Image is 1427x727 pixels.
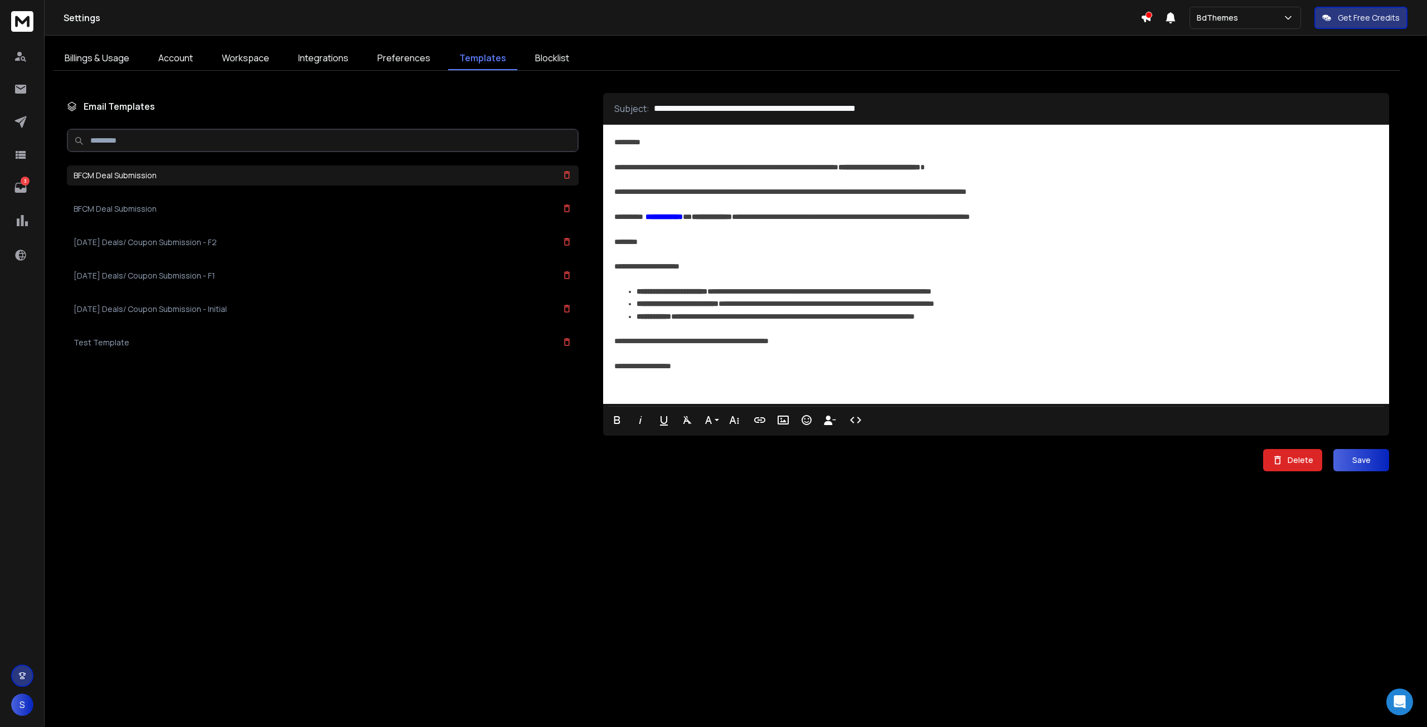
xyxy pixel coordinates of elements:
p: BdThemes [1197,12,1242,23]
h3: [DATE] Deals/ Coupon Submission - F2 [74,237,217,248]
button: Save [1333,449,1389,471]
button: Bold (Ctrl+B) [606,409,628,431]
button: Italic (Ctrl+I) [630,409,651,431]
button: Delete [1263,449,1322,471]
h3: BFCM Deal Submission [74,203,157,214]
h3: BFCM Deal Submission [74,170,157,181]
h3: [DATE] Deals/ Coupon Submission - Initial [74,304,227,315]
a: 3 [9,177,32,199]
a: Billings & Usage [54,47,140,70]
a: Preferences [366,47,441,70]
p: Get Free Credits [1338,12,1400,23]
button: Font Family [700,409,721,431]
button: Underline (Ctrl+U) [653,409,674,431]
h3: [DATE] Deals/ Coupon Submission - F1 [74,270,215,281]
button: Insert Unsubscribe Link [819,409,841,431]
button: More Text [724,409,745,431]
a: Workspace [211,47,280,70]
p: 3 [21,177,30,186]
button: Get Free Credits [1314,7,1407,29]
button: S [11,694,33,716]
a: Templates [448,47,517,70]
button: Clear Formatting [677,409,698,431]
button: Code View [845,409,866,431]
button: Insert Image (Ctrl+P) [773,409,794,431]
a: Account [147,47,204,70]
button: Insert Link (Ctrl+K) [749,409,770,431]
div: Open Intercom Messenger [1386,689,1413,715]
h3: Test Template [74,337,129,348]
a: Integrations [287,47,360,70]
a: Blocklist [524,47,580,70]
h1: Email Templates [67,100,579,113]
p: Subject: [614,102,649,115]
h1: Settings [64,11,1140,25]
button: Emoticons [796,409,817,431]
